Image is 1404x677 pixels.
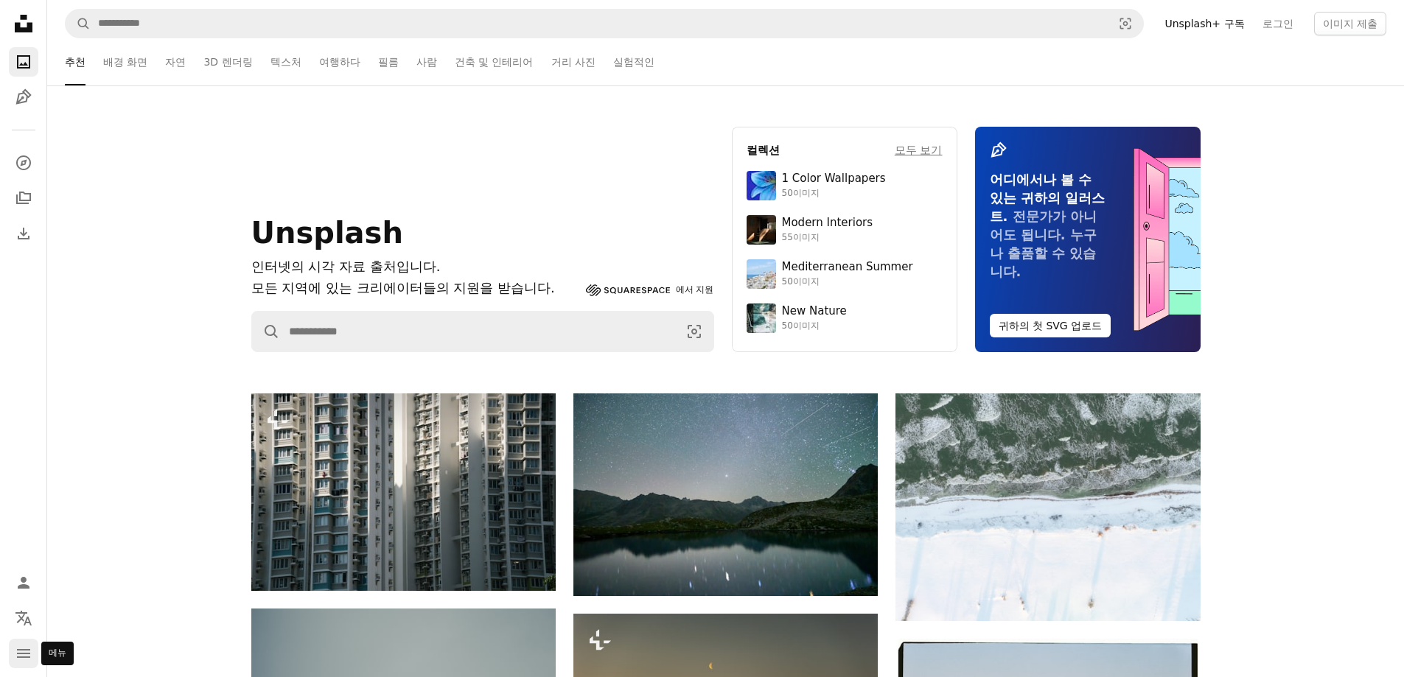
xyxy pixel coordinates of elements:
[65,9,1144,38] form: 사이트 전체에서 이미지 찾기
[586,281,714,299] a: 에서 지원
[747,304,943,333] a: New Nature50이미지
[573,488,878,501] a: 잔잔한 산호수 위의 밤하늘
[9,83,38,112] a: 일러스트
[747,215,776,245] img: premium_photo-1747189286942-bc91257a2e39
[1156,12,1253,35] a: Unsplash+ 구독
[319,38,360,85] a: 여행하다
[252,312,280,351] button: Unsplash 검색
[9,47,38,77] a: 사진
[782,216,873,231] div: Modern Interiors
[747,171,776,200] img: premium_photo-1688045582333-c8b6961773e0
[573,393,878,596] img: 잔잔한 산호수 위의 밤하늘
[9,568,38,597] a: 로그인 / 가입
[782,320,847,332] div: 50이미지
[1314,12,1386,35] button: 이미지 제출
[675,312,713,351] button: 시각적 검색
[782,304,847,319] div: New Nature
[1108,10,1143,38] button: 시각적 검색
[103,38,147,85] a: 배경 화면
[990,208,1097,279] span: 전문가가 아니어도 됩니다. 누구나 출품할 수 있습니다.
[747,259,943,289] a: Mediterranean Summer50이미지
[455,38,534,85] a: 건축 및 인테리어
[9,639,38,668] button: 메뉴
[9,603,38,633] button: 언어
[9,148,38,178] a: 탐색
[747,171,943,200] a: 1 Color Wallpapers50이미지
[251,216,403,250] span: Unsplash
[416,38,437,85] a: 사람
[782,188,886,200] div: 50이미지
[782,172,886,186] div: 1 Color Wallpapers
[551,38,596,85] a: 거리 사진
[9,219,38,248] a: 다운로드 내역
[782,276,913,288] div: 50이미지
[378,38,399,85] a: 필름
[990,172,1106,224] span: 어디에서나 볼 수 있는 귀하의 일러스트.
[747,304,776,333] img: premium_photo-1755037089989-422ee333aef9
[895,141,943,159] a: 모두 보기
[1254,12,1302,35] a: 로그인
[251,278,580,299] p: 모든 지역에 있는 크리에이터들의 지원을 받습니다.
[747,215,943,245] a: Modern Interiors55이미지
[251,311,714,352] form: 사이트 전체에서 이미지 찾기
[9,9,38,41] a: 홈 — Unsplash
[782,260,913,275] div: Mediterranean Summer
[895,393,1200,621] img: 얼어붙은 물이 있는 눈 덮인 풍경
[251,256,580,278] h1: 인터넷의 시각 자료 출처입니다.
[747,259,776,289] img: premium_photo-1688410049290-d7394cc7d5df
[747,141,780,159] h4: 컬렉션
[895,500,1200,513] a: 얼어붙은 물이 있는 눈 덮인 풍경
[66,10,91,38] button: Unsplash 검색
[782,232,873,244] div: 55이미지
[990,314,1111,337] button: 귀하의 첫 SVG 업로드
[270,38,301,85] a: 텍스처
[9,183,38,213] a: 컬렉션
[251,393,556,591] img: 많은 창문과 발코니가 있는 고층 아파트 건물.
[251,485,556,498] a: 많은 창문과 발코니가 있는 고층 아파트 건물.
[165,38,186,85] a: 자연
[203,38,252,85] a: 3D 렌더링
[613,38,654,85] a: 실험적인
